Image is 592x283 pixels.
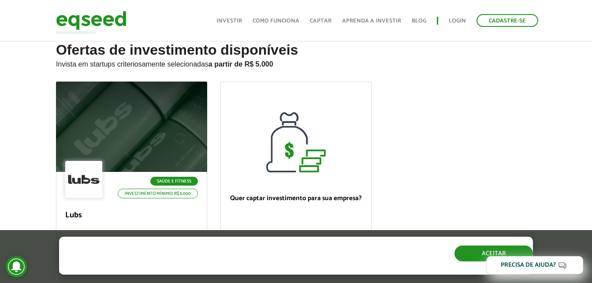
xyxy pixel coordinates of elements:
a: Cadastre-se [477,14,538,27]
a: Blog [412,18,426,24]
h2: Ofertas de investimento disponíveis [56,42,536,82]
a: Como funciona [253,18,299,24]
a: Aprenda a investir [342,18,401,24]
p: Saúde e Fitness [150,177,198,186]
strong: a partir de R$ 5.000 [209,60,273,68]
p: Quer captar investimento para sua empresa? [230,194,362,202]
button: Aceitar [454,246,533,261]
p: Lubs [65,211,198,220]
img: EqSeed [56,9,127,32]
a: Login [449,18,466,24]
a: política de privacidade e de cookies [175,267,277,275]
p: Investimento mínimo: R$ 5.000 [118,189,198,198]
a: Captar [310,18,331,24]
a: Investir [216,18,242,24]
h5: O site da EqSeed utiliza cookies para melhorar sua navegação. [59,237,343,264]
p: Ao clicar em "aceitar", você aceita nossa . [59,266,343,275]
p: Invista em startups criteriosamente selecionadas [56,58,536,68]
